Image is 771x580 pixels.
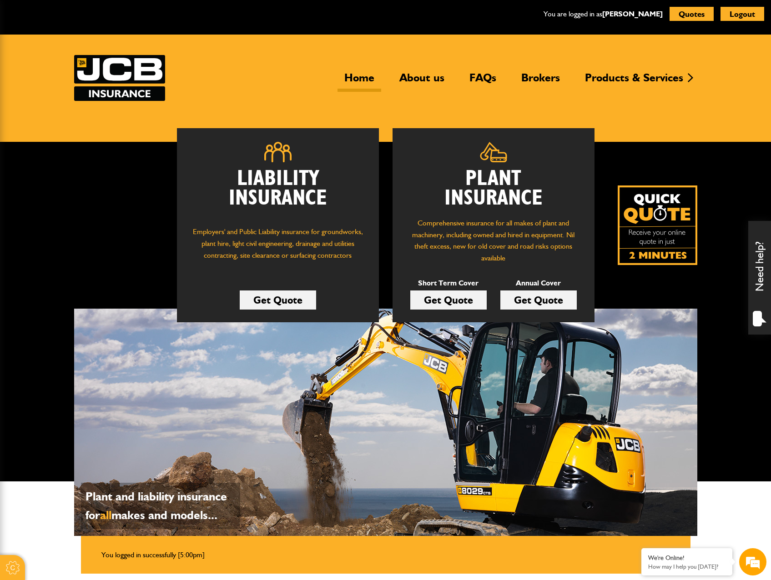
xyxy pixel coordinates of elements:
[602,10,663,18] a: [PERSON_NAME]
[748,221,771,335] div: Need help?
[618,185,697,265] a: Get your insurance quote isn just 2-minutes
[100,508,111,522] span: all
[721,7,764,21] button: Logout
[191,226,365,270] p: Employers' and Public Liability insurance for groundworks, plant hire, light civil engineering, d...
[648,554,726,562] div: We're Online!
[578,71,690,92] a: Products & Services
[648,563,726,570] p: How may I help you today?
[406,169,581,208] h2: Plant Insurance
[410,290,487,310] a: Get Quote
[463,71,503,92] a: FAQs
[406,217,581,264] p: Comprehensive insurance for all makes of plant and machinery, including owned and hired in equipm...
[618,185,697,265] img: Quick Quote
[544,8,663,20] p: You are logged in as
[191,169,365,217] h2: Liability Insurance
[393,71,451,92] a: About us
[500,277,577,289] p: Annual Cover
[500,290,577,310] a: Get Quote
[670,7,714,21] button: Quotes
[86,487,236,525] p: Plant and liability insurance for makes and models...
[74,55,165,101] img: JCB Insurance Services logo
[514,71,567,92] a: Brokers
[240,290,316,310] a: Get Quote
[101,549,670,561] li: You logged in successfully [5:00pm]
[410,277,487,289] p: Short Term Cover
[338,71,381,92] a: Home
[74,55,165,101] a: JCB Insurance Services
